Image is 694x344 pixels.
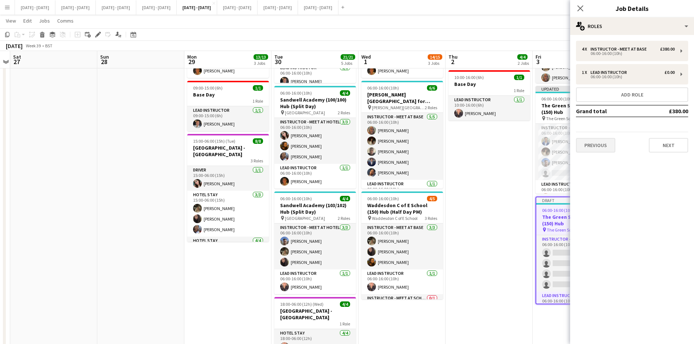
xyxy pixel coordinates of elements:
[361,202,443,215] h3: Waddesdon C of E School (150) Hub (Half Day PM)
[57,17,74,24] span: Comms
[193,85,223,91] span: 09:00-15:00 (6h)
[361,294,443,319] app-card-role: Instructor - Meet at School0/1
[338,216,350,221] span: 2 Roles
[536,292,616,316] app-card-role: Lead Instructor0/106:00-16:00 (10h)
[20,16,35,25] a: Edit
[547,227,594,233] span: The Green School for Girls
[15,0,55,15] button: [DATE] - [DATE]
[372,216,417,221] span: Waddesdon C of E School
[428,54,442,60] span: 14/15
[217,0,258,15] button: [DATE] - [DATE]
[514,75,524,80] span: 1/1
[45,43,52,48] div: BST
[536,197,617,304] div: Draft06:00-16:00 (10h)0/5The Green School for Girls (150) Hub The Green School for Girls2 RolesIn...
[24,43,42,48] span: Week 39
[177,0,217,15] button: [DATE] - [DATE]
[100,54,109,60] span: Sun
[340,321,350,327] span: 1 Role
[274,118,356,164] app-card-role: Instructor - Meet at Hotel3/306:00-16:00 (10h)[PERSON_NAME][PERSON_NAME][PERSON_NAME]
[361,180,443,205] app-card-role: Lead Instructor1/106:00-16:00 (10h)
[361,113,443,180] app-card-role: Instructor - Meet at Base5/506:00-16:00 (10h)[PERSON_NAME][PERSON_NAME][PERSON_NAME][PERSON_NAME]...
[187,54,197,60] span: Mon
[274,86,356,189] app-job-card: 06:00-16:00 (10h)4/4Sandwell Academy (100/100) Hub (Split Day) [GEOGRAPHIC_DATA]2 RolesInstructor...
[367,196,399,201] span: 06:00-16:00 (10h)
[361,81,443,189] app-job-card: 06:00-16:00 (10h)6/6[PERSON_NAME][GEOGRAPHIC_DATA] for Boys (170) Hub (Half Day PM) [PERSON_NAME]...
[36,16,53,25] a: Jobs
[280,196,312,201] span: 06:00-16:00 (10h)
[542,207,574,213] span: 06:00-16:00 (10h)
[187,81,269,131] app-job-card: 09:00-15:00 (6h)1/1Base Day1 RoleLead Instructor1/109:00-15:00 (6h)[PERSON_NAME]
[367,85,399,91] span: 06:00-16:00 (10h)
[576,138,615,153] button: Previous
[274,54,283,60] span: Tue
[187,191,269,237] app-card-role: Hotel Stay3/315:00-06:00 (15h)[PERSON_NAME][PERSON_NAME][PERSON_NAME]
[338,110,350,115] span: 2 Roles
[274,269,356,294] app-card-role: Lead Instructor1/106:00-16:00 (10h)[PERSON_NAME]
[285,110,325,115] span: [GEOGRAPHIC_DATA]
[448,96,530,120] app-card-role: Lead Instructor1/110:00-16:00 (6h)[PERSON_NAME]
[536,86,617,194] div: Updated06:00-16:00 (10h)4/5The Green School for Girls (150) Hub The Green School for Girls2 Roles...
[536,180,617,205] app-card-role: Lead Instructor1/106:00-16:00 (10h)
[517,54,528,60] span: 4/4
[254,54,268,60] span: 13/13
[193,138,235,144] span: 15:00-06:00 (15h) (Tue)
[187,166,269,191] app-card-role: Driver1/115:00-06:00 (15h)[PERSON_NAME]
[425,105,437,110] span: 2 Roles
[645,105,688,117] td: £380.00
[425,216,437,221] span: 3 Roles
[536,102,617,115] h3: The Green School for Girls (150) Hub
[274,308,356,321] h3: [GEOGRAPHIC_DATA] - [GEOGRAPHIC_DATA]
[576,87,688,102] button: Add role
[428,60,442,66] div: 3 Jobs
[274,64,356,88] app-card-role: Lead Instructor1/106:00-16:00 (10h)[PERSON_NAME]
[582,47,591,52] div: 4 x
[448,81,530,87] h3: Base Day
[274,224,356,269] app-card-role: Instructor - Meet at Hotel3/306:00-16:00 (10h)[PERSON_NAME][PERSON_NAME][PERSON_NAME]
[541,96,573,102] span: 06:00-16:00 (10h)
[280,90,312,96] span: 06:00-16:00 (10h)
[23,17,32,24] span: Edit
[361,224,443,269] app-card-role: Instructor - Meet at Base3/306:00-16:00 (10h)[PERSON_NAME][PERSON_NAME][PERSON_NAME]
[280,301,324,307] span: 18:00-06:00 (12h) (Wed)
[252,98,263,104] span: 1 Role
[274,164,356,189] app-card-role: Lead Instructor1/106:00-16:00 (10h)[PERSON_NAME]
[361,54,371,60] span: Wed
[582,75,675,79] div: 06:00-16:00 (10h)
[660,47,675,52] div: £380.00
[546,116,593,121] span: The Green School for Girls
[341,60,355,66] div: 5 Jobs
[274,202,356,215] h3: Sandwell Academy (103/102) Hub (Split Day)
[536,197,616,203] div: Draft
[664,70,675,75] div: £0.00
[273,58,283,66] span: 30
[447,58,458,66] span: 2
[274,191,356,294] app-job-card: 06:00-16:00 (10h)4/4Sandwell Academy (103/102) Hub (Split Day) [GEOGRAPHIC_DATA]2 RolesInstructor...
[298,0,338,15] button: [DATE] - [DATE]
[340,301,350,307] span: 4/4
[514,88,524,93] span: 1 Role
[254,60,268,66] div: 3 Jobs
[187,237,269,293] app-card-role: Hotel Stay4/4
[341,54,355,60] span: 21/21
[285,216,325,221] span: [GEOGRAPHIC_DATA]
[361,91,443,104] h3: [PERSON_NAME][GEOGRAPHIC_DATA] for Boys (170) Hub (Half Day PM)
[448,70,530,120] app-job-card: 10:00-16:00 (6h)1/1Base Day1 RoleLead Instructor1/110:00-16:00 (6h)[PERSON_NAME]
[258,0,298,15] button: [DATE] - [DATE]
[518,60,529,66] div: 2 Jobs
[6,42,23,50] div: [DATE]
[570,17,694,35] div: Roles
[591,70,630,75] div: Lead Instructor
[427,85,437,91] span: 6/6
[591,47,650,52] div: Instructor - Meet at Base
[582,70,591,75] div: 1 x
[361,191,443,299] app-job-card: 06:00-16:00 (10h)4/5Waddesdon C of E School (150) Hub (Half Day PM) Waddesdon C of E School3 Role...
[536,235,616,292] app-card-role: Instructor - Meet at Base0/406:00-16:00 (10h)
[54,16,77,25] a: Comms
[136,0,177,15] button: [DATE] - [DATE]
[536,124,617,180] app-card-role: Instructor - Meet at Base3/406:00-16:00 (10h)[PERSON_NAME][PERSON_NAME][PERSON_NAME]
